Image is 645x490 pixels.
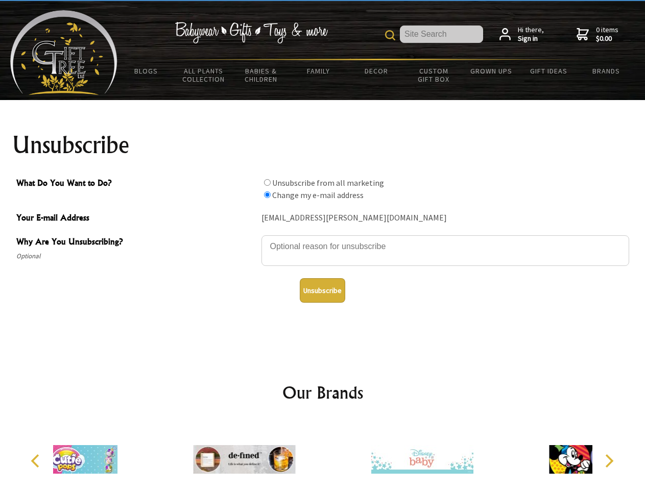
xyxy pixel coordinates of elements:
img: Babywear - Gifts - Toys & more [175,22,328,43]
textarea: Why Are You Unsubscribing? [261,235,629,266]
span: 0 items [596,25,618,43]
a: Custom Gift Box [405,60,463,90]
strong: Sign in [518,34,544,43]
a: Family [290,60,348,82]
a: 0 items$0.00 [577,26,618,43]
strong: $0.00 [596,34,618,43]
span: Why Are You Unsubscribing? [16,235,256,250]
h1: Unsubscribe [12,133,633,157]
div: [EMAIL_ADDRESS][PERSON_NAME][DOMAIN_NAME] [261,210,629,226]
a: Babies & Children [232,60,290,90]
a: BLOGS [117,60,175,82]
label: Change my e-mail address [272,190,364,200]
a: Decor [347,60,405,82]
h2: Our Brands [20,380,625,405]
a: All Plants Collection [175,60,233,90]
label: Unsubscribe from all marketing [272,178,384,188]
button: Next [598,450,620,472]
a: Gift Ideas [520,60,578,82]
a: Grown Ups [462,60,520,82]
input: What Do You Want to Do? [264,179,271,186]
a: Hi there,Sign in [499,26,544,43]
span: Optional [16,250,256,262]
button: Unsubscribe [300,278,345,303]
span: Your E-mail Address [16,211,256,226]
a: Brands [578,60,635,82]
img: Babyware - Gifts - Toys and more... [10,10,117,95]
input: Site Search [400,26,483,43]
button: Previous [26,450,48,472]
img: product search [385,30,395,40]
span: Hi there, [518,26,544,43]
input: What Do You Want to Do? [264,191,271,198]
span: What Do You Want to Do? [16,177,256,191]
